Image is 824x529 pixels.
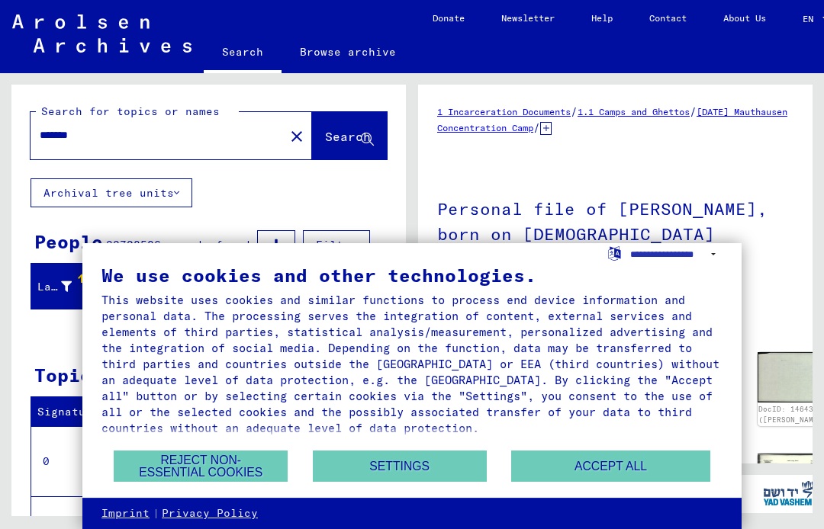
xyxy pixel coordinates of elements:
span: / [571,104,578,118]
span: 33708586 [106,238,161,252]
mat-icon: close [288,127,306,146]
a: Imprint [101,506,150,521]
mat-header-cell: Last Name [31,265,88,308]
button: Archival tree units [31,178,192,207]
a: 1 Incarceration Documents [437,106,571,117]
span: / [533,120,540,134]
div: This website uses cookies and similar functions to process end device information and personal da... [101,292,723,436]
div: Topics [34,361,103,389]
a: Search [204,34,282,73]
a: 1.1 Camps and Ghettos [578,106,690,117]
button: Search [312,112,387,159]
div: Last Name [37,279,72,295]
div: Signature [37,404,124,420]
span: Search [325,129,371,144]
span: / [690,104,697,118]
button: Settings [313,450,487,482]
span: records found [161,238,250,252]
div: We use cookies and other technologies. [101,266,723,284]
span: Filter [316,238,357,252]
a: Browse archive [282,34,414,70]
h1: Personal file of [PERSON_NAME], born on [DEMOGRAPHIC_DATA] [437,174,793,266]
a: Privacy Policy [162,506,258,521]
img: yv_logo.png [760,474,817,512]
button: Clear [282,120,312,151]
div: Signature [37,400,140,425]
span: EN [803,14,819,24]
div: Last Name [37,274,91,299]
mat-label: Search for topics or names [41,104,220,118]
button: Filter [303,230,370,259]
td: 0 [31,426,137,496]
button: Reject non-essential cookies [114,450,288,482]
button: Accept all [511,450,710,482]
div: People [34,228,103,255]
img: Arolsen_neg.svg [12,14,192,53]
